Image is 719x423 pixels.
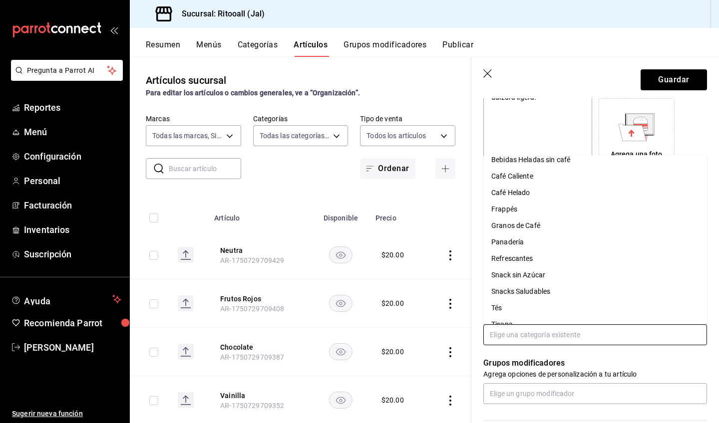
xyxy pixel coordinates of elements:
p: Grupos modificadores [483,357,707,369]
li: Bebidas Heladas sin café [483,152,707,168]
button: Menús [196,40,221,57]
button: open_drawer_menu [110,26,118,34]
span: [PERSON_NAME] [24,341,121,354]
li: Tisana [483,316,707,333]
button: availability-product [329,295,353,312]
span: Todas las marcas, Sin marca [152,131,223,141]
span: Ayuda [24,293,108,305]
span: AR-1750729709429 [220,256,284,264]
button: actions [445,396,455,406]
button: Grupos modificadores [344,40,426,57]
button: Guardar [641,69,707,90]
span: Todos los artículos [366,131,426,141]
li: Panadería [483,234,707,250]
li: Refrescantes [483,250,707,267]
span: Todas las categorías, Sin categoría [260,131,330,141]
button: availability-product [329,343,353,360]
button: Pregunta a Parrot AI [11,60,123,81]
span: Pregunta a Parrot AI [27,65,107,76]
div: $ 20.00 [381,250,404,260]
input: Elige una categoría existente [483,324,707,345]
span: Reportes [24,101,121,114]
label: Tipo de venta [360,115,455,122]
li: Granos de Café [483,217,707,234]
span: AR-1750729709352 [220,402,284,410]
span: Recomienda Parrot [24,316,121,330]
div: Agrega una foto [601,101,672,172]
p: Agrega opciones de personalización a tu artículo [483,369,707,379]
h3: Sucursal: Ritooall (Jal) [174,8,265,20]
button: edit-product-location [220,391,300,401]
span: Menú [24,125,121,139]
a: Pregunta a Parrot AI [7,72,123,83]
button: availability-product [329,246,353,263]
button: Resumen [146,40,180,57]
span: Personal [24,174,121,188]
div: navigation tabs [146,40,719,57]
li: Café Caliente [483,168,707,185]
div: $ 20.00 [381,347,404,357]
button: Categorías [238,40,278,57]
th: Precio [369,199,425,231]
label: Marcas [146,115,241,122]
span: AR-1750729709408 [220,305,284,313]
div: $ 20.00 [381,298,404,308]
li: Snack sin Azúcar [483,267,707,283]
div: Artículos sucursal [146,73,226,88]
button: edit-product-location [220,245,300,255]
span: Sugerir nueva función [12,409,121,419]
button: availability-product [329,392,353,409]
span: Inventarios [24,223,121,236]
th: Artículo [208,199,312,231]
th: Disponible [312,199,369,231]
strong: Para editar los artículos o cambios generales, ve a “Organización”. [146,89,360,97]
button: actions [445,347,455,357]
button: Artículos [294,40,328,57]
span: Suscripción [24,247,121,261]
button: actions [445,299,455,309]
button: edit-product-location [220,294,300,304]
label: Categorías [253,115,349,122]
li: Café Helado [483,185,707,201]
li: Tés [483,300,707,316]
span: Configuración [24,150,121,163]
div: $ 20.00 [381,395,404,405]
input: Elige un grupo modificador [483,383,707,404]
li: Snacks Saludables [483,283,707,300]
span: Facturación [24,199,121,212]
input: Buscar artículo [169,159,241,179]
div: Agrega una foto [611,149,663,160]
button: Publicar [442,40,473,57]
button: Ordenar [360,158,415,179]
button: edit-product-location [220,342,300,352]
button: actions [445,250,455,260]
li: Frappés [483,201,707,217]
span: AR-1750729709387 [220,353,284,361]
